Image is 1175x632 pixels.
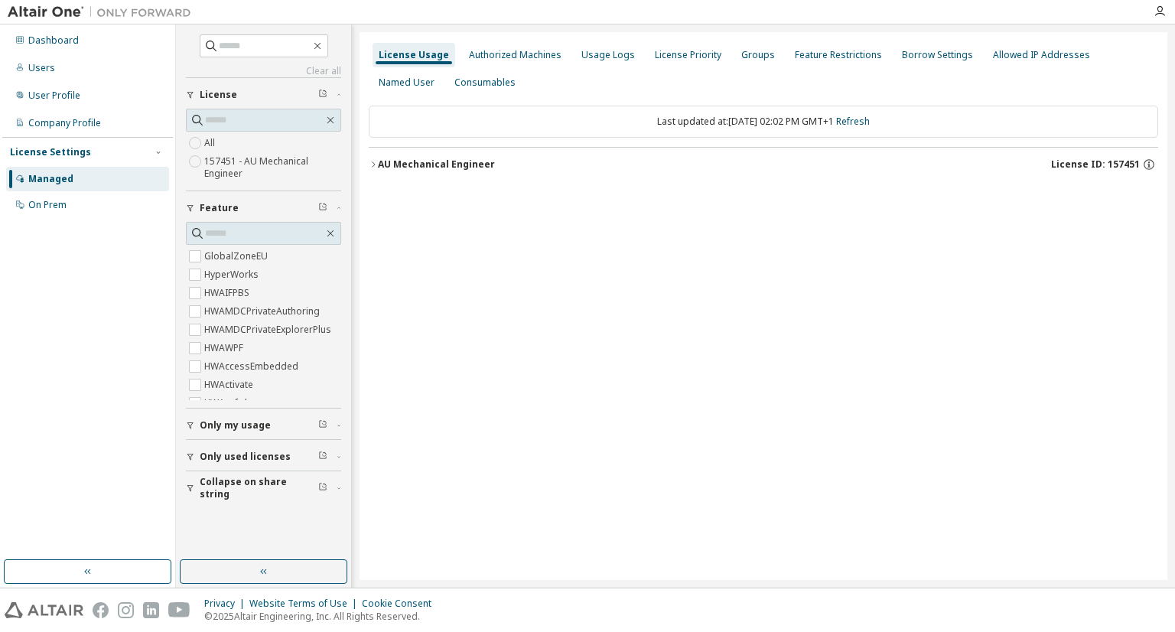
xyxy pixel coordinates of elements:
[200,89,237,101] span: License
[143,602,159,618] img: linkedin.svg
[200,476,318,500] span: Collapse on share string
[93,602,109,618] img: facebook.svg
[168,602,190,618] img: youtube.svg
[362,598,441,610] div: Cookie Consent
[204,357,301,376] label: HWAccessEmbedded
[200,451,291,463] span: Only used licenses
[28,173,73,185] div: Managed
[204,284,252,302] label: HWAIFPBS
[28,117,101,129] div: Company Profile
[204,610,441,623] p: © 2025 Altair Engineering, Inc. All Rights Reserved.
[186,65,341,77] a: Clear all
[204,266,262,284] label: HyperWorks
[28,199,67,211] div: On Prem
[795,49,882,61] div: Feature Restrictions
[204,598,249,610] div: Privacy
[318,89,327,101] span: Clear filter
[28,62,55,74] div: Users
[200,202,239,214] span: Feature
[581,49,635,61] div: Usage Logs
[1051,158,1140,171] span: License ID: 157451
[369,106,1158,138] div: Last updated at: [DATE] 02:02 PM GMT+1
[28,34,79,47] div: Dashboard
[378,158,495,171] div: AU Mechanical Engineer
[186,409,341,442] button: Only my usage
[200,419,271,432] span: Only my usage
[10,146,91,158] div: License Settings
[28,90,80,102] div: User Profile
[204,302,323,321] label: HWAMDCPrivateAuthoring
[5,602,83,618] img: altair_logo.svg
[741,49,775,61] div: Groups
[204,134,218,152] label: All
[204,376,256,394] label: HWActivate
[836,115,870,128] a: Refresh
[204,394,253,412] label: HWAcufwh
[318,482,327,494] span: Clear filter
[186,471,341,505] button: Collapse on share string
[186,191,341,225] button: Feature
[369,148,1158,181] button: AU Mechanical EngineerLicense ID: 157451
[118,602,134,618] img: instagram.svg
[902,49,973,61] div: Borrow Settings
[186,440,341,474] button: Only used licenses
[993,49,1090,61] div: Allowed IP Addresses
[249,598,362,610] div: Website Terms of Use
[204,321,334,339] label: HWAMDCPrivateExplorerPlus
[379,77,435,89] div: Named User
[186,78,341,112] button: License
[318,202,327,214] span: Clear filter
[204,152,341,183] label: 157451 - AU Mechanical Engineer
[318,419,327,432] span: Clear filter
[8,5,199,20] img: Altair One
[204,339,246,357] label: HWAWPF
[655,49,721,61] div: License Priority
[454,77,516,89] div: Consumables
[204,247,271,266] label: GlobalZoneEU
[469,49,561,61] div: Authorized Machines
[379,49,449,61] div: License Usage
[318,451,327,463] span: Clear filter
